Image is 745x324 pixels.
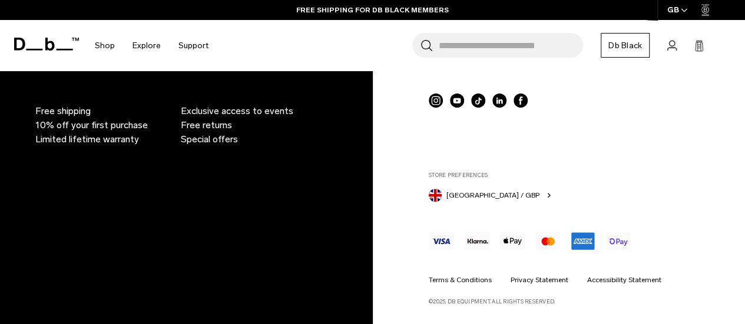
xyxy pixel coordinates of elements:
span: 10% off your first purchase [35,118,148,132]
a: Terms & Conditions [429,275,492,285]
nav: Main Navigation [86,20,217,71]
a: Db Black [601,33,650,58]
a: Explore [133,25,161,66]
a: Shop [95,25,115,66]
img: United Kingdom [429,189,442,202]
a: FREE SHIPPING FOR DB BLACK MEMBERS [296,5,449,15]
a: Privacy Statement [511,275,568,285]
label: Store Preferences [429,171,710,179]
a: Accessibility Statement [587,275,661,285]
p: ©2025, Db Equipment. All rights reserved. [429,293,710,306]
a: Support [178,25,208,66]
span: Free returns [181,118,232,132]
button: United Kingdom [GEOGRAPHIC_DATA] / GBP [429,186,554,202]
span: [GEOGRAPHIC_DATA] / GBP [446,190,539,201]
span: Exclusive access to events [181,104,293,118]
span: Limited lifetime warranty [35,132,139,146]
span: Free shipping [35,104,91,118]
span: Special offers [181,132,238,146]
